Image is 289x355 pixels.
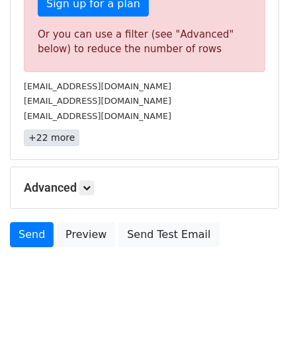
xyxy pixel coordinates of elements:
div: Or you can use a filter (see "Advanced" below) to reduce the number of rows [38,27,251,57]
iframe: Chat Widget [223,292,289,355]
small: [EMAIL_ADDRESS][DOMAIN_NAME] [24,111,171,121]
a: Preview [57,222,115,247]
small: [EMAIL_ADDRESS][DOMAIN_NAME] [24,96,171,106]
small: [EMAIL_ADDRESS][DOMAIN_NAME] [24,81,171,91]
h5: Advanced [24,180,265,195]
div: 聊天小工具 [223,292,289,355]
a: Send [10,222,54,247]
a: +22 more [24,130,79,146]
a: Send Test Email [118,222,219,247]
